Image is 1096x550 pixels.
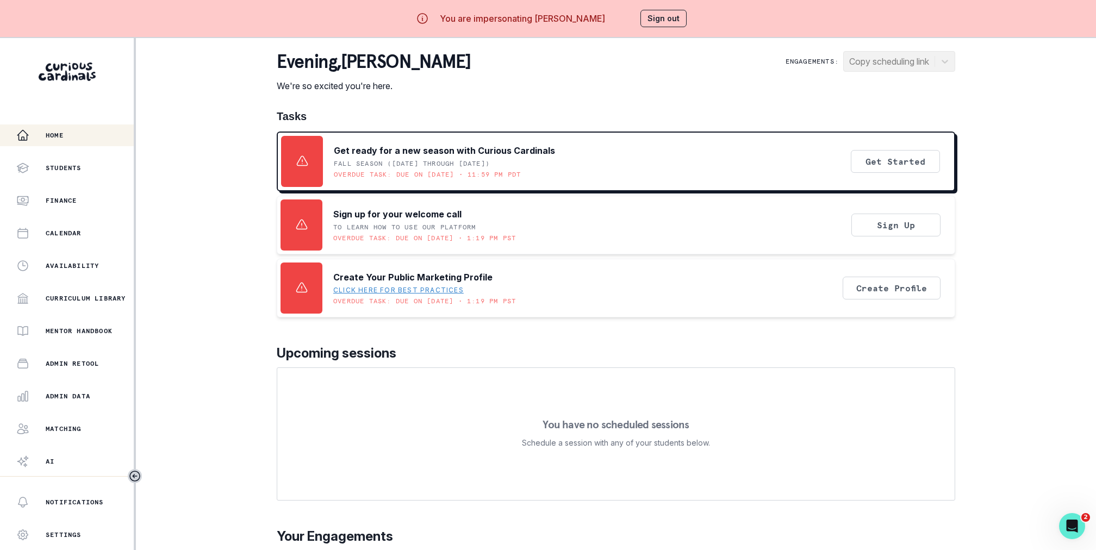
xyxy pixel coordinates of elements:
[277,527,955,546] p: Your Engagements
[46,229,82,237] p: Calendar
[333,297,516,305] p: Overdue task: Due on [DATE] • 1:19 PM PST
[46,164,82,172] p: Students
[851,214,941,236] button: Sign Up
[440,12,605,25] p: You are impersonating [PERSON_NAME]
[46,196,77,205] p: Finance
[46,457,54,466] p: AI
[333,271,493,284] p: Create Your Public Marketing Profile
[851,150,940,173] button: Get Started
[46,261,99,270] p: Availability
[334,144,555,157] p: Get ready for a new season with Curious Cardinals
[843,277,941,299] button: Create Profile
[39,62,96,81] img: Curious Cardinals Logo
[46,498,104,507] p: Notifications
[640,10,687,27] button: Sign out
[46,131,64,140] p: Home
[1059,513,1085,539] iframe: Intercom live chat
[333,234,516,242] p: Overdue task: Due on [DATE] • 1:19 PM PST
[277,110,955,123] h1: Tasks
[277,343,955,363] p: Upcoming sessions
[46,424,82,433] p: Matching
[277,79,470,92] p: We're so excited you're here.
[786,57,839,66] p: Engagements:
[46,359,99,368] p: Admin Retool
[1081,513,1090,522] span: 2
[277,51,470,73] p: evening , [PERSON_NAME]
[543,419,689,430] p: You have no scheduled sessions
[333,286,464,295] a: Click here for best practices
[46,530,82,539] p: Settings
[128,469,142,483] button: Toggle sidebar
[46,392,90,401] p: Admin Data
[46,327,113,335] p: Mentor Handbook
[333,223,476,232] p: To learn how to use our platform
[334,170,521,179] p: Overdue task: Due on [DATE] • 11:59 PM PDT
[522,436,710,449] p: Schedule a session with any of your students below.
[46,294,126,303] p: Curriculum Library
[333,208,462,221] p: Sign up for your welcome call
[334,159,490,168] p: Fall Season ([DATE] through [DATE])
